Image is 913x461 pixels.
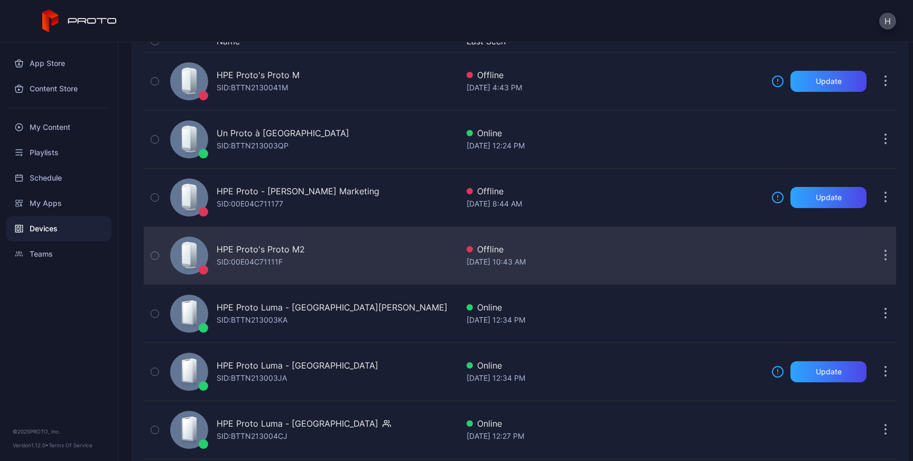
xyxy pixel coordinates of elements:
div: Offline [467,69,763,81]
a: Schedule [6,165,111,191]
div: Offline [467,243,763,256]
a: Playlists [6,140,111,165]
div: SID: BTTN213003KA [217,314,287,326]
span: Version 1.12.0 • [13,442,49,448]
div: Online [467,301,763,314]
a: Devices [6,216,111,241]
div: HPE Proto's Proto M2 [217,243,305,256]
a: App Store [6,51,111,76]
div: SID: BTTN2130041M [217,81,288,94]
button: Update [790,361,867,382]
div: HPE Proto - [PERSON_NAME] Marketing [217,185,379,197]
div: SID: 00E04C71111F [217,256,283,268]
div: Un Proto à [GEOGRAPHIC_DATA] [217,127,349,139]
a: My Apps [6,191,111,216]
div: [DATE] 10:43 AM [467,256,763,268]
div: [DATE] 8:44 AM [467,197,763,210]
div: SID: BTTN213004CJ [217,430,287,443]
div: [DATE] 12:27 PM [467,430,763,443]
div: HPE Proto Luma - [GEOGRAPHIC_DATA][PERSON_NAME] [217,301,448,314]
div: Update [816,368,842,376]
div: SID: BTTN213003JA [217,372,287,384]
a: Content Store [6,76,111,101]
div: [DATE] 12:24 PM [467,139,763,152]
div: HPE Proto Luma - [GEOGRAPHIC_DATA] [217,359,378,372]
div: SID: 00E04C711177 [217,197,283,210]
div: SID: BTTN213003QP [217,139,288,152]
a: My Content [6,115,111,140]
div: [DATE] 12:34 PM [467,314,763,326]
div: HPE Proto Luma - [GEOGRAPHIC_DATA] [217,417,378,430]
div: Online [467,417,763,430]
a: Teams [6,241,111,267]
div: [DATE] 4:43 PM [467,81,763,94]
div: Offline [467,185,763,197]
div: HPE Proto's Proto M [217,69,300,81]
div: Online [467,127,763,139]
div: Online [467,359,763,372]
div: [DATE] 12:34 PM [467,372,763,384]
div: © 2025 PROTO, Inc. [13,427,105,436]
a: Terms Of Service [49,442,92,448]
